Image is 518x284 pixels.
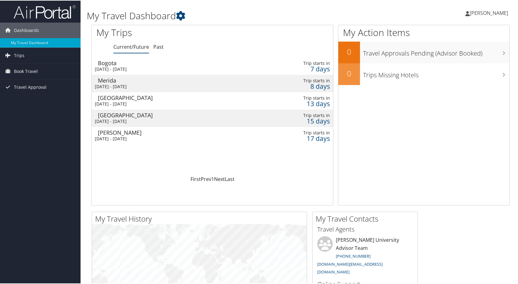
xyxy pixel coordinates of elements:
div: Trip starts in [280,60,330,65]
div: [DATE] - [DATE] [95,101,252,106]
span: Book Travel [14,63,38,79]
a: Current/Future [113,43,149,50]
h1: My Trips [96,25,228,38]
div: [DATE] - [DATE] [95,66,252,71]
a: Prev [201,175,211,182]
li: [PERSON_NAME] University Advisor Team [314,236,416,277]
h1: My Action Items [338,25,509,38]
div: Trip starts in [280,112,330,118]
a: Last [225,175,235,182]
h1: My Travel Dashboard [87,9,372,22]
h3: Travel Approvals Pending (Advisor Booked) [363,45,509,57]
div: Trip starts in [280,77,330,83]
div: Merida [98,77,255,83]
div: [DATE] - [DATE] [95,135,252,141]
a: 0Trips Missing Hotels [338,63,509,84]
div: 13 days [280,100,330,106]
div: [PERSON_NAME] [98,129,255,135]
div: 15 days [280,118,330,123]
img: airportal-logo.png [14,4,76,19]
h2: My Travel Contacts [316,213,417,223]
span: [PERSON_NAME] [470,9,508,16]
span: Trips [14,47,24,63]
a: Next [214,175,225,182]
a: [DOMAIN_NAME][EMAIL_ADDRESS][DOMAIN_NAME] [317,261,383,274]
span: Dashboards [14,22,39,38]
div: [DATE] - [DATE] [95,118,252,124]
a: Past [153,43,164,50]
a: 1 [211,175,214,182]
div: Trip starts in [280,129,330,135]
a: 0Travel Approvals Pending (Advisor Booked) [338,41,509,63]
a: [PHONE_NUMBER] [336,253,371,258]
h2: 0 [338,68,360,78]
h3: Travel Agents [317,224,413,233]
div: Trip starts in [280,95,330,100]
div: 7 days [280,65,330,71]
div: 8 days [280,83,330,88]
div: [DATE] - [DATE] [95,83,252,89]
div: [GEOGRAPHIC_DATA] [98,112,255,117]
div: 17 days [280,135,330,141]
div: [GEOGRAPHIC_DATA] [98,94,255,100]
a: [PERSON_NAME] [465,3,514,22]
a: First [191,175,201,182]
h2: My Travel History [95,213,307,223]
h2: 0 [338,46,360,56]
span: Travel Approval [14,79,46,94]
h3: Trips Missing Hotels [363,67,509,79]
div: Bogota [98,60,255,65]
